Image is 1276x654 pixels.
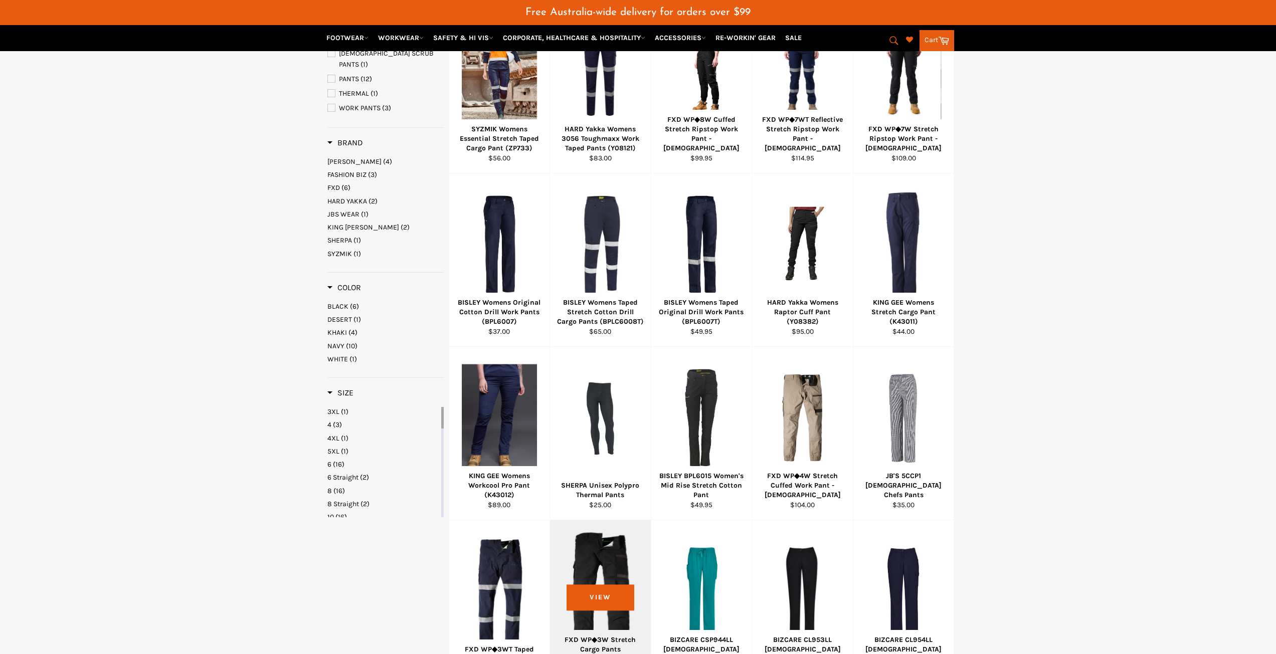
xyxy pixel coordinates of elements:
span: 4 [327,420,331,429]
a: KING GEE Womens Workcool Pro Pant (K43012)KING GEE Womens Workcool Pro Pant (K43012)$89.00 [449,347,550,520]
div: SHERPA Unisex Polypro Thermal Pants [557,481,645,500]
h3: Color [327,283,361,293]
div: FXD WP◆7WT Reflective Stretch Ripstop Work Pant - [DEMOGRAPHIC_DATA] [759,115,847,153]
a: FXD WP◆4W Stretch Cuffed Work Pant - LadiesFXD WP◆4W Stretch Cuffed Work Pant - [DEMOGRAPHIC_DATA... [752,347,853,520]
a: ACCESSORIES [651,29,710,47]
div: SYZMIK Womens Essential Stretch Taped Cargo Pant (ZP733) [455,124,543,153]
span: (1) [353,250,361,258]
span: 6 Straight [327,473,358,482]
div: BISLEY Womens Taped Stretch Cotton Drill Cargo Pants (BPLC6008T) [557,298,645,327]
a: KING GEE [327,223,444,232]
span: (1) [371,89,378,98]
span: (6) [341,183,350,192]
a: HARD Yakka Womens Raptor Cuff Pant (Y08382)HARD Yakka Womens Raptor Cuff Pant (Y08382)$95.00 [752,173,853,347]
a: 4 [327,420,439,429]
span: (2) [369,197,378,205]
a: THERMAL [327,88,444,99]
a: WHITE [327,354,444,364]
a: 3XL [327,407,439,416]
a: 6 Straight [327,473,439,482]
a: LADIES SCRUB PANTS [327,48,444,70]
span: Free Australia-wide delivery for orders over $99 [525,7,751,18]
a: SHERPA [327,236,444,245]
a: Cart [920,30,954,51]
a: FOOTWEAR [322,29,373,47]
h3: Size [327,388,353,398]
span: 8 [327,487,332,495]
span: (16) [333,487,345,495]
a: 4XL [327,433,439,443]
a: FASHION BIZ [327,170,444,179]
a: HARD YAKKA [327,196,444,206]
span: (1) [341,434,348,443]
div: KING GEE Womens Workcool Pro Pant (K43012) [455,471,543,500]
a: BISLEY [327,157,444,166]
span: (16) [335,513,347,521]
span: (4) [383,157,392,166]
a: 8 [327,486,439,496]
a: KING GEE Womens Stretch Cargo Pant (K43011)KING GEE Womens Stretch Cargo Pant (K43011)$44.00 [853,173,954,347]
span: 3XL [327,407,339,416]
span: (3) [382,104,391,112]
span: (1) [360,60,368,69]
div: HARD Yakka Womens 3056 Toughmaxx Work Taped Pants (Y08121) [557,124,645,153]
a: NAVY [327,341,444,351]
span: 5XL [327,447,339,456]
span: (16) [333,460,344,469]
a: BISLEY Womens Taped Stretch Cotton Drill Cargo Pants (BPLC6008T)BISLEY Womens Taped Stretch Cotto... [550,173,651,347]
span: SYZMIK [327,250,352,258]
span: PANTS [339,75,359,83]
span: WORK PANTS [339,104,381,112]
span: KING [PERSON_NAME] [327,223,399,232]
span: (1) [353,236,361,245]
span: WHITE [327,355,348,363]
a: BISLEY Womens Original Cotton Drill Work Pants (BPL6007)BISLEY Womens Original Cotton Drill Work ... [449,173,550,347]
div: BISLEY Womens Original Cotton Drill Work Pants (BPL6007) [455,298,543,327]
span: NAVY [327,342,344,350]
span: (3) [368,170,377,179]
a: BISLEY Womens Taped Original Drill Work Pants (BPL6007T)BISLEY Womens Taped Original Drill Work P... [651,173,752,347]
a: BISLEY BPL6015 Women's Mid Rise Stretch Cotton PantBISLEY BPL6015 Women's Mid Rise Stretch Cotton... [651,347,752,520]
span: FXD [327,183,340,192]
div: BISLEY BPL6015 Women's Mid Rise Stretch Cotton Pant [657,471,746,500]
a: BLACK [327,302,444,311]
a: RE-WORKIN' GEAR [711,29,780,47]
span: Color [327,283,361,292]
span: BLACK [327,302,348,311]
a: SALE [781,29,806,47]
span: DESERT [327,315,352,324]
a: SAFETY & HI VIS [429,29,497,47]
span: 8 Straight [327,500,359,508]
h3: Brand [327,138,363,148]
div: FXD WP◆7W Stretch Ripstop Work Pant - [DEMOGRAPHIC_DATA] [859,124,948,153]
a: 6 [327,460,439,469]
span: KHAKI [327,328,347,337]
span: JBS WEAR [327,210,359,219]
span: (3) [333,420,342,429]
span: (1) [341,407,348,416]
div: FXD WP◆4W Stretch Cuffed Work Pant - [DEMOGRAPHIC_DATA] [759,471,847,500]
a: KHAKI [327,328,444,337]
a: WORKWEAR [374,29,428,47]
a: 10 [327,512,439,522]
a: PANTS [327,74,444,85]
div: BISLEY Womens Taped Original Drill Work Pants (BPL6007T) [657,298,746,327]
span: (2) [360,500,370,508]
span: 6 [327,460,331,469]
a: 5XL [327,447,439,456]
a: WORK PANTS [327,103,444,114]
span: (12) [360,75,372,83]
a: CORPORATE, HEALTHCARE & HOSPITALITY [499,29,649,47]
a: JBS WEAR [327,209,444,219]
span: THERMAL [339,89,369,98]
div: JB'S 5CCP1 [DEMOGRAPHIC_DATA] Chefs Pants [859,471,948,500]
a: JB'S 5CCP1 Ladies Chefs PantsJB'S 5CCP1 [DEMOGRAPHIC_DATA] Chefs Pants$35.00 [853,347,954,520]
span: [PERSON_NAME] [327,157,382,166]
a: SHERPA Unisex Polypro Thermal PantsSHERPA Unisex Polypro Thermal Pants$25.00 [550,347,651,520]
span: (10) [346,342,357,350]
span: (2) [401,223,410,232]
div: KING GEE Womens Stretch Cargo Pant (K43011) [859,298,948,327]
span: 4XL [327,434,339,443]
span: (1) [341,447,348,456]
